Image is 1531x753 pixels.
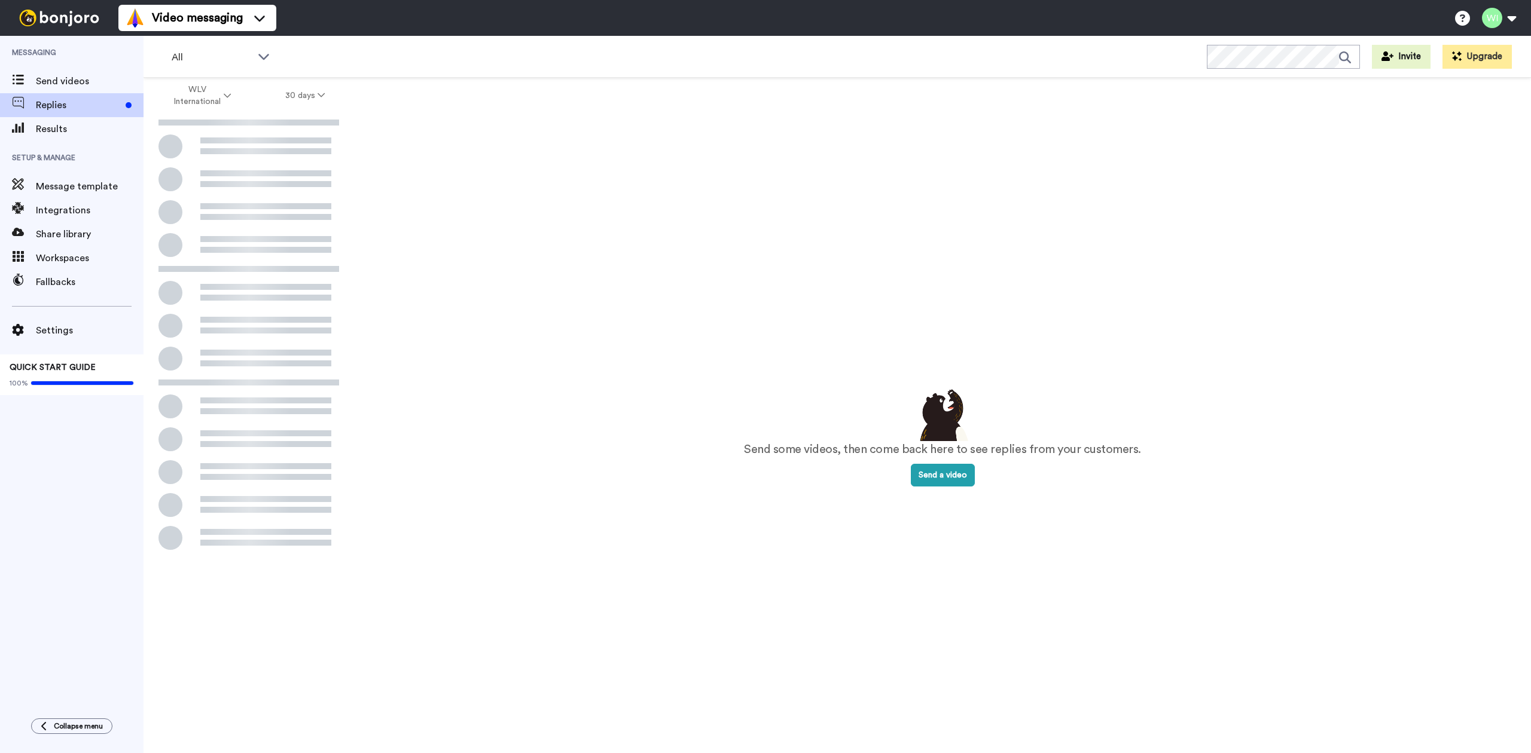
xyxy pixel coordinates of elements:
[31,718,112,734] button: Collapse menu
[744,441,1141,458] p: Send some videos, then come back here to see replies from your customers.
[36,122,144,136] span: Results
[36,98,121,112] span: Replies
[172,50,252,65] span: All
[54,721,103,731] span: Collapse menu
[1442,45,1512,69] button: Upgrade
[10,363,96,372] span: QUICK START GUIDE
[911,471,975,479] a: Send a video
[1372,45,1431,69] button: Invite
[36,74,144,88] span: Send videos
[36,275,144,289] span: Fallbacks
[14,10,104,26] img: bj-logo-header-white.svg
[126,8,145,27] img: vm-color.svg
[36,203,144,218] span: Integrations
[258,85,352,106] button: 30 days
[146,79,258,112] button: WLV International
[152,10,243,26] span: Video messaging
[913,386,972,441] img: results-emptystates.png
[36,227,144,241] span: Share library
[10,378,28,388] span: 100%
[36,323,144,338] span: Settings
[36,251,144,265] span: Workspaces
[173,84,221,108] span: WLV International
[36,179,144,194] span: Message template
[911,464,975,486] button: Send a video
